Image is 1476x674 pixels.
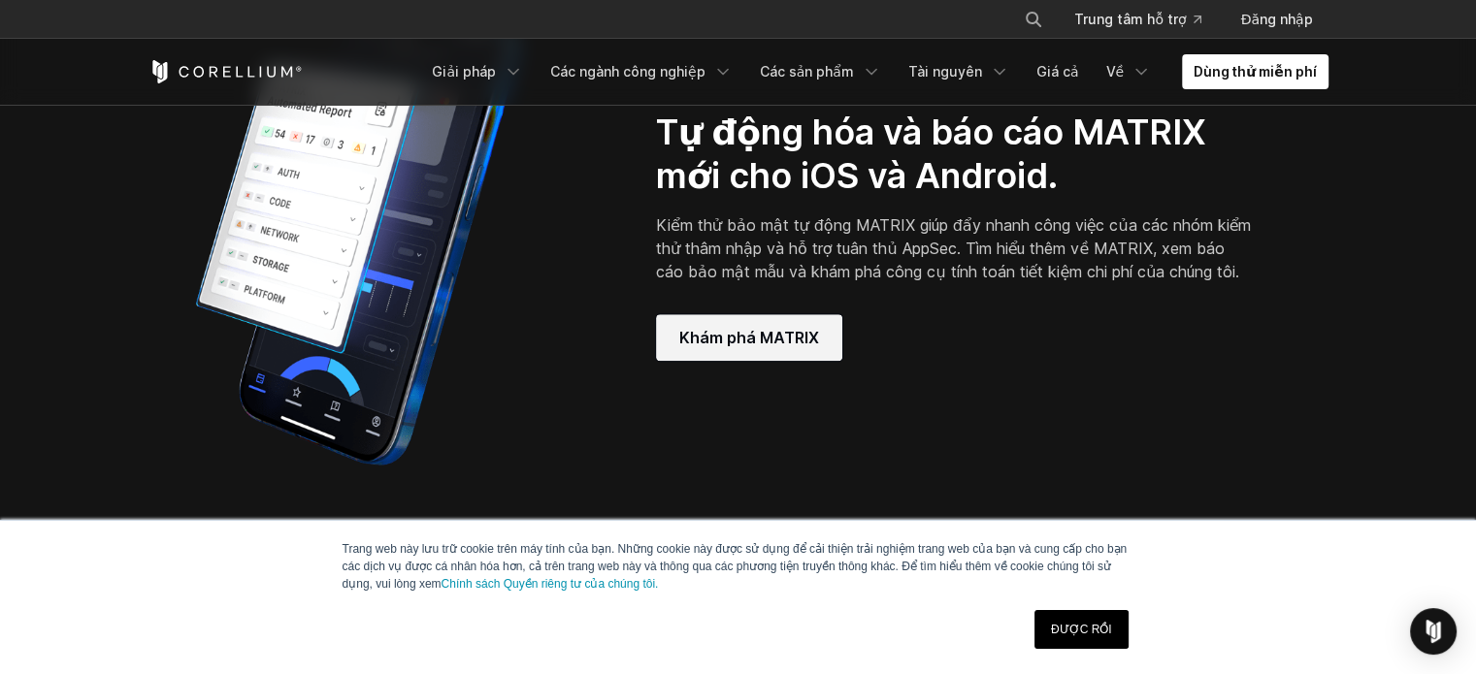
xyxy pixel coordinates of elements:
div: Mở Intercom Messenger [1410,608,1457,655]
font: Đăng nhập [1240,11,1312,27]
font: Kiểm thử bảo mật tự động MATRIX giúp đẩy nhanh công việc của các nhóm kiểm thử thâm nhập và hỗ tr... [656,215,1251,281]
font: Tự động hóa và báo cáo MATRIX mới cho iOS và Android. [656,111,1206,197]
font: Dùng thử miễn phí [1194,63,1316,80]
div: Menu điều hướng [1000,2,1328,37]
div: Menu điều hướng [420,54,1328,89]
font: Các sản phẩm [760,63,854,80]
font: ĐƯỢC RỒI [1051,623,1112,636]
font: Khám phá MATRIX [679,328,819,347]
font: Trung tâm hỗ trợ [1074,11,1186,27]
font: Trang web này lưu trữ cookie trên máy tính của bạn. Những cookie này được sử dụng để cải thiện tr... [343,542,1128,591]
font: Giá cả [1036,63,1079,80]
font: Tài nguyên [908,63,982,80]
a: Khám phá MATRIX [656,314,842,361]
font: Về [1105,63,1124,80]
font: Các ngành công nghiệp [550,63,705,80]
a: Chính sách Quyền riêng tư của chúng tôi. [442,577,659,591]
font: Giải pháp [432,63,496,80]
a: ĐƯỢC RỒI [1034,610,1129,649]
button: Tìm kiếm [1016,2,1051,37]
a: Trang chủ Corellium [148,60,303,83]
